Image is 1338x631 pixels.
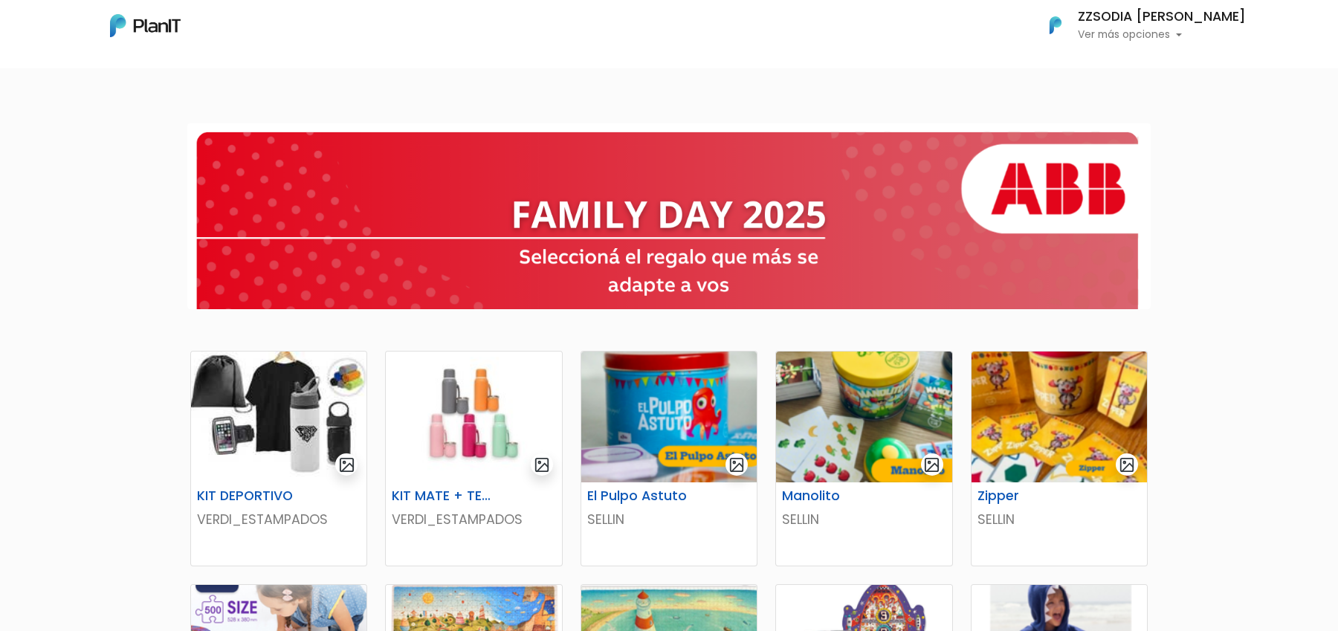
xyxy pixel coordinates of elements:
[782,510,946,529] p: SELLIN
[972,352,1147,482] img: thumb_Captura_de_pantalla_2025-07-29_105257.png
[728,456,746,473] img: gallery-light
[191,352,366,482] img: thumb_WhatsApp_Image_2025-05-26_at_09.52.07.jpeg
[776,352,951,482] img: thumb_Captura_de_pantalla_2025-07-29_104833.png
[188,488,309,504] h6: KIT DEPORTIVO
[1078,10,1246,24] h6: ZZSODIA [PERSON_NAME]
[775,351,952,566] a: gallery-light Manolito SELLIN
[971,351,1148,566] a: gallery-light Zipper SELLIN
[923,456,940,473] img: gallery-light
[1030,6,1246,45] button: PlanIt Logo ZZSODIA [PERSON_NAME] Ver más opciones
[534,456,551,473] img: gallery-light
[386,352,561,482] img: thumb_2000___2000-Photoroom_-_2025-07-02T103351.963.jpg
[392,510,555,529] p: VERDI_ESTAMPADOS
[190,351,367,566] a: gallery-light KIT DEPORTIVO VERDI_ESTAMPADOS
[969,488,1090,504] h6: Zipper
[110,14,181,37] img: PlanIt Logo
[1078,30,1246,40] p: Ver más opciones
[977,510,1141,529] p: SELLIN
[578,488,699,504] h6: El Pulpo Astuto
[1039,9,1072,42] img: PlanIt Logo
[773,488,894,504] h6: Manolito
[581,351,757,566] a: gallery-light El Pulpo Astuto SELLIN
[587,510,751,529] p: SELLIN
[197,510,361,529] p: VERDI_ESTAMPADOS
[581,352,757,482] img: thumb_Captura_de_pantalla_2025-07-29_101456.png
[385,351,562,566] a: gallery-light KIT MATE + TERMO VERDI_ESTAMPADOS
[338,456,355,473] img: gallery-light
[1119,456,1136,473] img: gallery-light
[383,488,504,504] h6: KIT MATE + TERMO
